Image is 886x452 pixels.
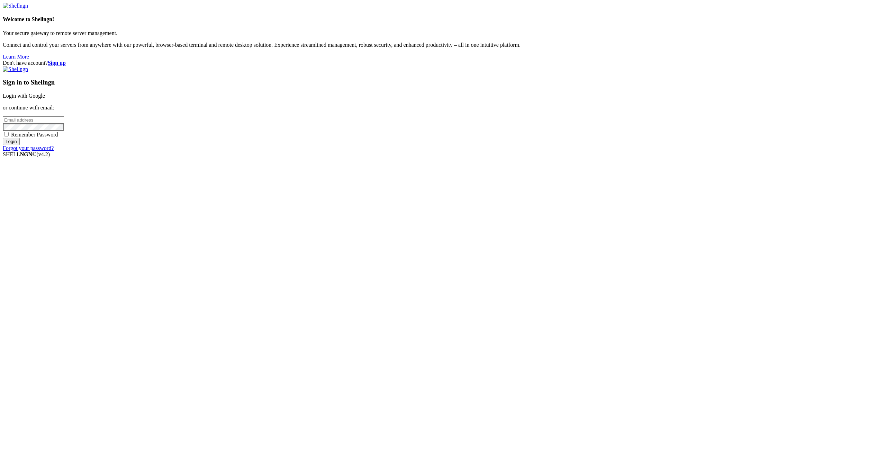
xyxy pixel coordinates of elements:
[3,54,29,60] a: Learn More
[3,145,54,151] a: Forgot your password?
[4,132,9,136] input: Remember Password
[3,60,883,66] div: Don't have account?
[3,105,883,111] p: or continue with email:
[3,93,45,99] a: Login with Google
[11,132,58,138] span: Remember Password
[3,79,883,86] h3: Sign in to Shellngn
[37,151,50,157] span: 4.2.0
[20,151,33,157] b: NGN
[3,138,20,145] input: Login
[48,60,66,66] a: Sign up
[3,16,883,23] h4: Welcome to Shellngn!
[3,151,50,157] span: SHELL ©
[3,42,883,48] p: Connect and control your servers from anywhere with our powerful, browser-based terminal and remo...
[3,66,28,72] img: Shellngn
[3,3,28,9] img: Shellngn
[3,116,64,124] input: Email address
[3,30,883,36] p: Your secure gateway to remote server management.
